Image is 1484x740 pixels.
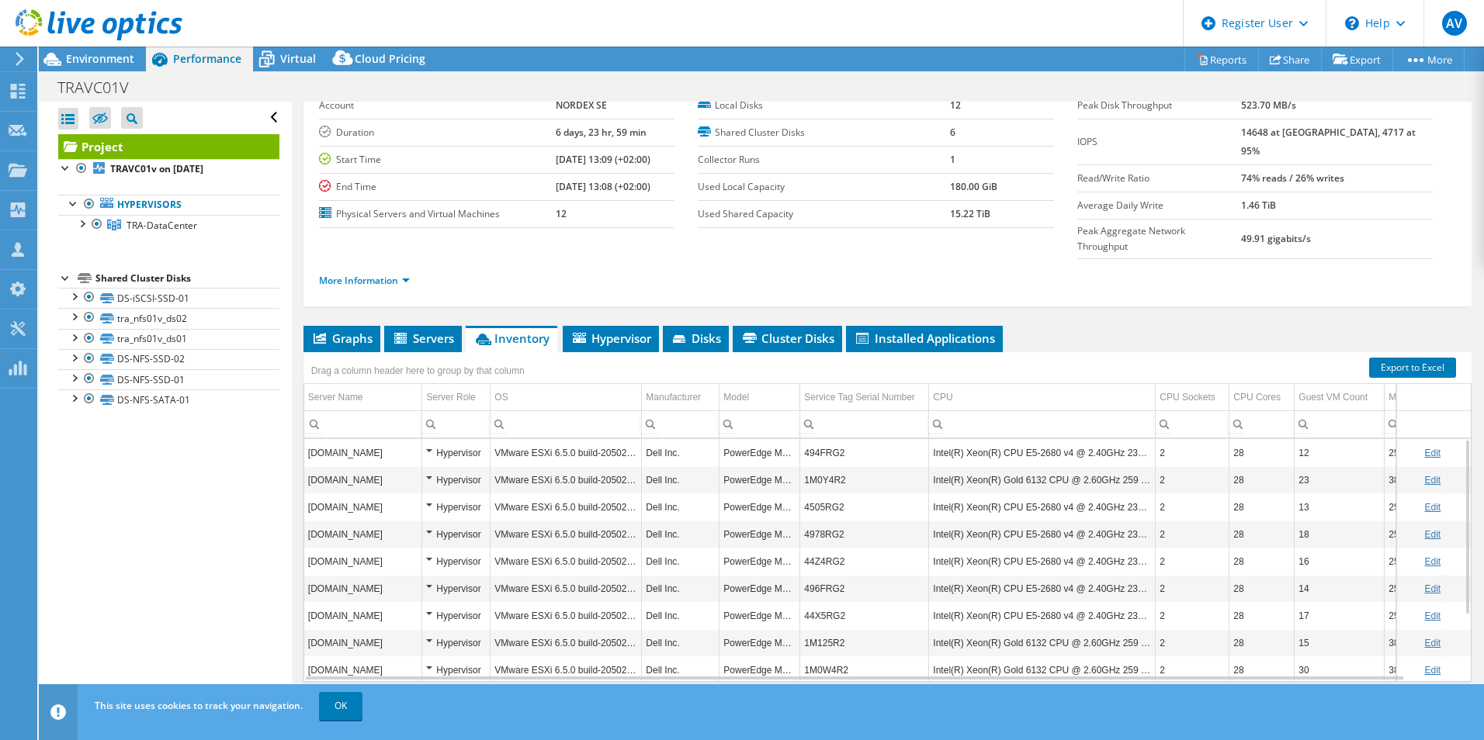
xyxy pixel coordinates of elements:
[1295,439,1385,466] td: Column Guest VM Count, Value 12
[58,349,279,369] a: DS-NFS-SSD-02
[1385,575,1441,602] td: Column Memory, Value 255.91 GiB
[422,575,491,602] td: Column Server Role, Value Hypervisor
[1229,384,1295,411] td: CPU Cores Column
[642,466,719,493] td: Column Manufacturer, Value Dell Inc.
[800,629,929,656] td: Column Service Tag Serial Number, Value 1M125R2
[719,410,800,437] td: Column Model, Filter cell
[698,152,950,168] label: Collector Runs
[1385,384,1441,411] td: Memory Column
[719,575,800,602] td: Column Model, Value PowerEdge M630
[304,466,422,493] td: Column Server Name, Value traesx106p.nordex-ag.com
[719,602,800,629] td: Column Model, Value PowerEdge M630
[319,152,556,168] label: Start Time
[392,330,454,346] span: Servers
[426,388,475,406] div: Server Role
[929,439,1156,466] td: Column CPU, Value Intel(R) Xeon(R) CPU E5-2680 v4 @ 2.40GHz 239 GHz
[929,520,1156,548] td: Column CPU, Value Intel(R) Xeon(R) CPU E5-2680 v4 @ 2.40GHz 239 GHz
[719,520,800,548] td: Column Model, Value PowerEdge M630
[1156,520,1229,548] td: Column CPU Sockets, Value 2
[950,126,955,139] b: 6
[642,439,719,466] td: Column Manufacturer, Value Dell Inc.
[642,384,719,411] td: Manufacturer Column
[1241,126,1416,157] b: 14648 at [GEOGRAPHIC_DATA], 4717 at 95%
[1345,16,1359,30] svg: \n
[950,207,990,220] b: 15.22 TiB
[1295,384,1385,411] td: Guest VM Count Column
[426,444,486,462] div: Hypervisor
[1295,602,1385,629] td: Column Guest VM Count, Value 17
[426,552,486,571] div: Hypervisor
[1298,388,1368,406] div: Guest VM Count
[1389,388,1422,406] div: Memory
[1077,171,1241,186] label: Read/Write Ratio
[422,629,491,656] td: Column Server Role, Value Hypervisor
[1295,410,1385,437] td: Column Guest VM Count, Filter cell
[929,410,1156,437] td: Column CPU, Filter cell
[740,330,834,346] span: Cluster Disks
[800,520,929,548] td: Column Service Tag Serial Number, Value 4978RG2
[426,525,486,544] div: Hypervisor
[1424,638,1441,648] a: Edit
[642,493,719,520] td: Column Manufacturer, Value Dell Inc.
[422,602,491,629] td: Column Server Role, Value Hypervisor
[719,656,800,683] td: Column Model, Value PowerEdge M640
[800,439,929,466] td: Column Service Tag Serial Number, Value 494FRG2
[800,656,929,683] td: Column Service Tag Serial Number, Value 1M0W4R2
[1229,439,1295,466] td: Column CPU Cores, Value 28
[494,388,508,406] div: OS
[58,195,279,215] a: Hypervisors
[491,575,642,602] td: Column OS, Value VMware ESXi 6.5.0 build-20502893
[642,629,719,656] td: Column Manufacturer, Value Dell Inc.
[1229,520,1295,548] td: Column CPU Cores, Value 28
[1156,602,1229,629] td: Column CPU Sockets, Value 2
[50,79,153,96] h1: TRAVC01V
[1424,502,1441,513] a: Edit
[473,330,550,346] span: Inventory
[491,384,642,411] td: OS Column
[800,548,929,575] td: Column Service Tag Serial Number, Value 44Z4RG2
[426,471,486,489] div: Hypervisor
[646,388,701,406] div: Manufacturer
[1156,548,1229,575] td: Column CPU Sockets, Value 2
[319,274,410,287] a: More Information
[1385,410,1441,437] td: Column Memory, Filter cell
[723,388,749,406] div: Model
[854,330,995,346] span: Installed Applications
[1385,493,1441,520] td: Column Memory, Value 255.91 GiB
[280,51,316,66] span: Virtual
[800,602,929,629] td: Column Service Tag Serial Number, Value 44X5RG2
[422,466,491,493] td: Column Server Role, Value Hypervisor
[1156,439,1229,466] td: Column CPU Sockets, Value 2
[642,656,719,683] td: Column Manufacturer, Value Dell Inc.
[1424,529,1441,540] a: Edit
[698,179,950,195] label: Used Local Capacity
[304,384,422,411] td: Server Name Column
[304,410,422,437] td: Column Server Name, Filter cell
[800,466,929,493] td: Column Service Tag Serial Number, Value 1M0Y4R2
[1241,199,1276,212] b: 1.46 TiB
[491,629,642,656] td: Column OS, Value VMware ESXi 6.5.0 build-20502893
[800,493,929,520] td: Column Service Tag Serial Number, Value 4505RG2
[1385,520,1441,548] td: Column Memory, Value 255.91 GiB
[804,388,915,406] div: Service Tag Serial Number
[491,520,642,548] td: Column OS, Value VMware ESXi 6.5.0 build-20502893
[1424,556,1441,567] a: Edit
[1424,583,1441,594] a: Edit
[642,602,719,629] td: Column Manufacturer, Value Dell Inc.
[642,548,719,575] td: Column Manufacturer, Value Dell Inc.
[303,352,1472,682] div: Data grid
[1241,171,1344,185] b: 74% reads / 26% writes
[1229,629,1295,656] td: Column CPU Cores, Value 28
[950,99,961,112] b: 12
[929,629,1156,656] td: Column CPU, Value Intel(R) Xeon(R) Gold 6132 CPU @ 2.60GHz 259 GHz
[355,51,425,66] span: Cloud Pricing
[311,330,373,346] span: Graphs
[698,125,950,140] label: Shared Cluster Disks
[308,388,363,406] div: Server Name
[1229,493,1295,520] td: Column CPU Cores, Value 28
[1077,98,1241,113] label: Peak Disk Throughput
[1295,629,1385,656] td: Column Guest VM Count, Value 15
[422,656,491,683] td: Column Server Role, Value Hypervisor
[929,575,1156,602] td: Column CPU, Value Intel(R) Xeon(R) CPU E5-2680 v4 @ 2.40GHz 239 GHz
[1424,665,1441,676] a: Edit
